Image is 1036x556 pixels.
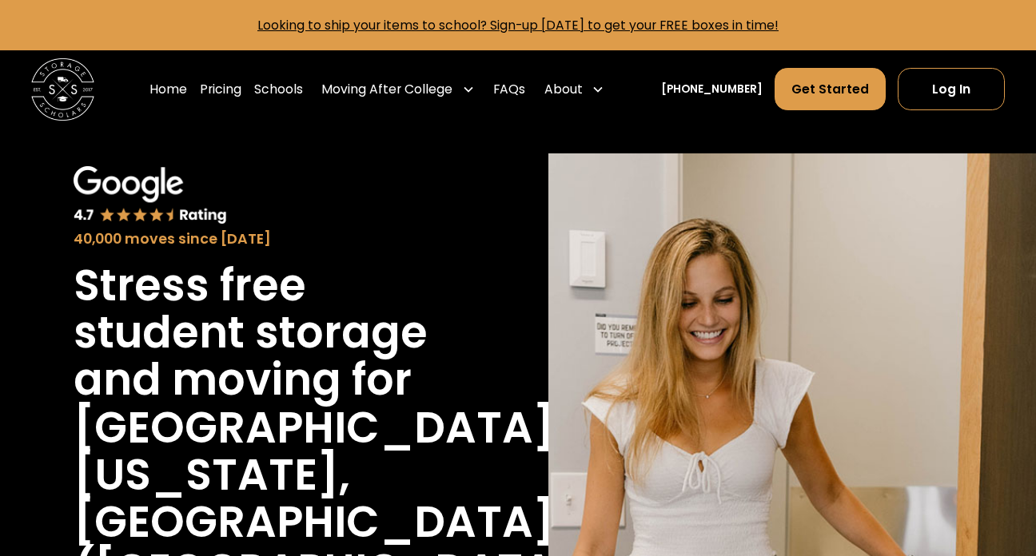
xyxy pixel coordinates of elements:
a: [PHONE_NUMBER] [661,81,763,98]
a: Log In [898,68,1004,110]
a: Home [149,67,187,111]
a: home [31,58,94,121]
div: Moving After College [315,67,480,111]
a: Schools [254,67,303,111]
img: Google 4.7 star rating [74,166,227,225]
div: 40,000 moves since [DATE] [74,228,451,249]
a: Get Started [775,68,885,110]
div: Moving After College [321,80,452,99]
img: Storage Scholars main logo [31,58,94,121]
a: Looking to ship your items to school? Sign-up [DATE] to get your FREE boxes in time! [257,17,779,34]
div: About [538,67,611,111]
a: Pricing [200,67,241,111]
h1: Stress free student storage and moving for [74,262,451,404]
div: About [544,80,583,99]
a: FAQs [493,67,525,111]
